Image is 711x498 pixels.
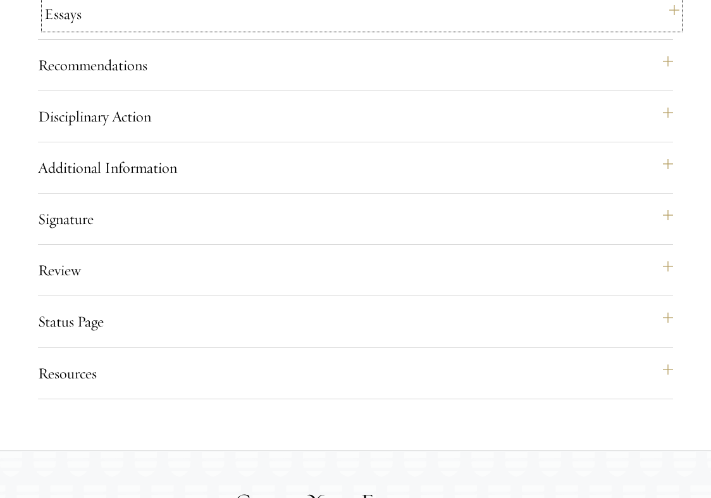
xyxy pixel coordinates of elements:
button: Status Page [38,306,673,337]
button: Recommendations [38,50,673,80]
button: Review [38,255,673,285]
button: Resources [38,358,673,389]
button: Signature [38,204,673,234]
button: Disciplinary Action [38,101,673,132]
button: Additional Information [38,153,673,183]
